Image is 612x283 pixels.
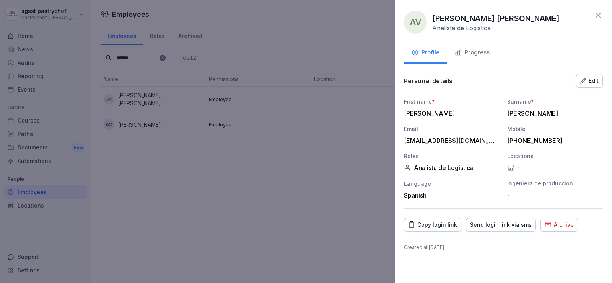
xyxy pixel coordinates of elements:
[404,137,496,144] div: [EMAIL_ADDRESS][DOMAIN_NAME]
[412,48,439,57] div: Profile
[507,98,603,106] div: Surname
[408,221,457,229] div: Copy login link
[576,74,603,88] button: Edit
[540,218,578,232] button: Archive
[507,110,599,117] div: [PERSON_NAME]
[404,218,461,232] button: Copy login link
[507,191,599,199] div: -
[447,43,497,64] button: Progress
[580,77,599,85] div: Edit
[507,179,603,187] div: Ingeniera de producción
[404,244,603,251] p: Created at : [DATE]
[404,110,496,117] div: [PERSON_NAME]
[404,180,500,188] div: Language
[404,191,500,199] div: Spanish
[466,218,536,232] button: Send login link via sms
[507,152,603,160] div: Locations
[404,11,427,34] div: AV
[455,48,490,57] div: Progress
[470,221,532,229] div: Send login link via sms
[507,164,603,172] div: -
[507,137,599,144] div: [PHONE_NUMBER]
[545,221,574,229] div: Archive
[404,77,452,85] p: Personal details
[404,152,500,160] div: Roles
[404,43,447,64] button: Profile
[404,125,500,133] div: Email
[404,164,500,172] div: Analista de Logistica
[404,98,500,106] div: First name
[432,13,560,24] p: [PERSON_NAME] [PERSON_NAME]
[432,24,491,32] p: Analista de Logistica
[507,125,603,133] div: Mobile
